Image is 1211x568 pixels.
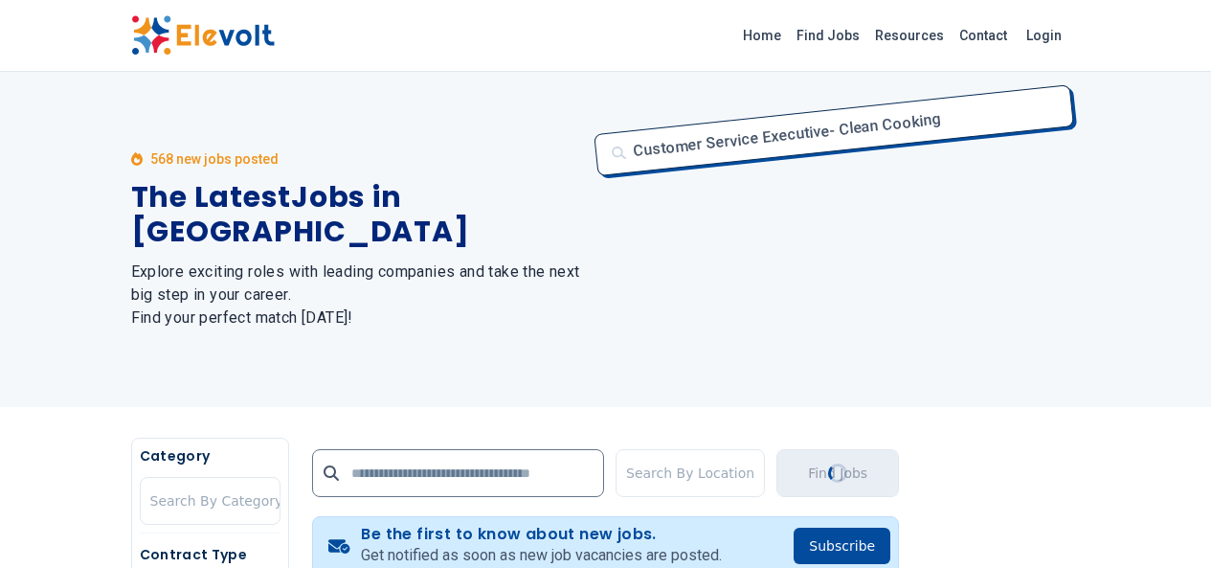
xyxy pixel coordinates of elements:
[150,149,279,169] p: 568 new jobs posted
[131,15,275,56] img: Elevolt
[361,525,722,544] h4: Be the first to know about new jobs.
[1115,476,1211,568] iframe: Chat Widget
[361,544,722,567] p: Get notified as soon as new job vacancies are posted.
[789,20,867,51] a: Find Jobs
[867,20,952,51] a: Resources
[776,449,899,497] button: Find JobsLoading...
[140,446,280,466] h5: Category
[131,261,583,329] h2: Explore exciting roles with leading companies and take the next big step in your career. Find you...
[131,180,583,249] h1: The Latest Jobs in [GEOGRAPHIC_DATA]
[794,528,890,564] button: Subscribe
[140,545,280,564] h5: Contract Type
[952,20,1015,51] a: Contact
[1015,16,1073,55] a: Login
[824,460,850,486] div: Loading...
[735,20,789,51] a: Home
